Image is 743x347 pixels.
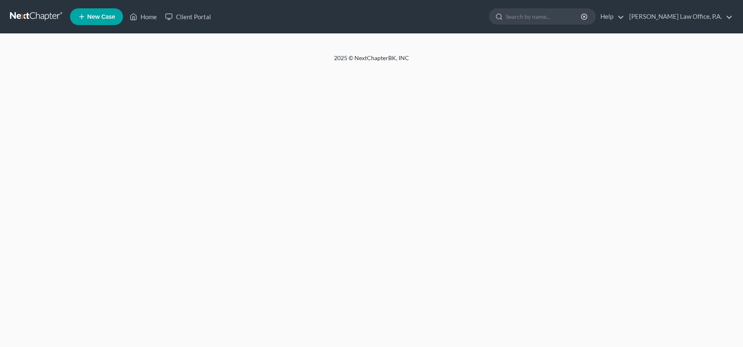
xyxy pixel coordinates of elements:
a: [PERSON_NAME] Law Office, P.A. [625,9,733,24]
div: 2025 © NextChapterBK, INC [134,54,609,69]
a: Help [596,9,624,24]
a: Client Portal [161,9,215,24]
input: Search by name... [506,9,582,24]
a: Home [126,9,161,24]
span: New Case [87,14,115,20]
